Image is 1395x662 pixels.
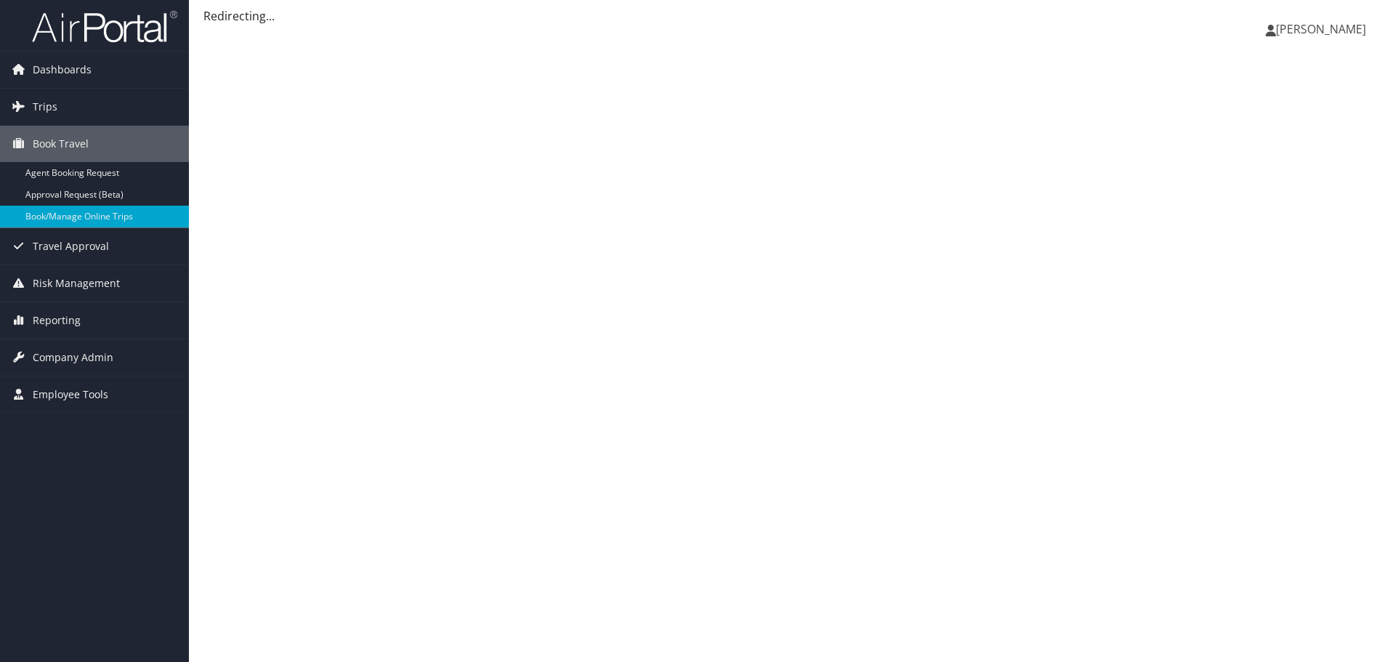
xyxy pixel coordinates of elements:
[1276,21,1366,37] span: [PERSON_NAME]
[33,228,109,265] span: Travel Approval
[32,9,177,44] img: airportal-logo.png
[203,7,1380,25] div: Redirecting...
[33,302,81,339] span: Reporting
[33,89,57,125] span: Trips
[33,126,89,162] span: Book Travel
[1266,7,1380,51] a: [PERSON_NAME]
[33,339,113,376] span: Company Admin
[33,52,92,88] span: Dashboards
[33,265,120,302] span: Risk Management
[33,376,108,413] span: Employee Tools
